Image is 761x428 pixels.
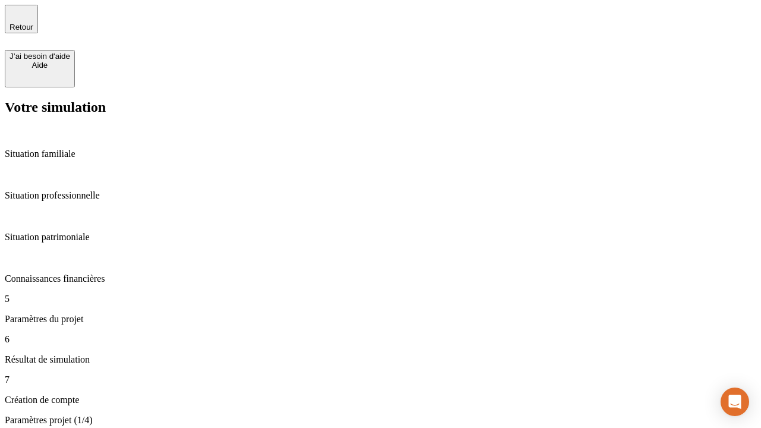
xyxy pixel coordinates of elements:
div: Aide [10,61,70,70]
button: J’ai besoin d'aideAide [5,50,75,87]
p: Situation patrimoniale [5,232,756,243]
p: 7 [5,374,756,385]
p: Situation familiale [5,149,756,159]
h2: Votre simulation [5,99,756,115]
p: 5 [5,294,756,304]
p: Résultat de simulation [5,354,756,365]
p: Création de compte [5,395,756,405]
p: Paramètres du projet [5,314,756,325]
p: 6 [5,334,756,345]
p: Connaissances financières [5,273,756,284]
p: Paramètres projet (1/4) [5,415,756,426]
button: Retour [5,5,38,33]
p: Situation professionnelle [5,190,756,201]
div: J’ai besoin d'aide [10,52,70,61]
span: Retour [10,23,33,32]
div: Open Intercom Messenger [721,388,749,416]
